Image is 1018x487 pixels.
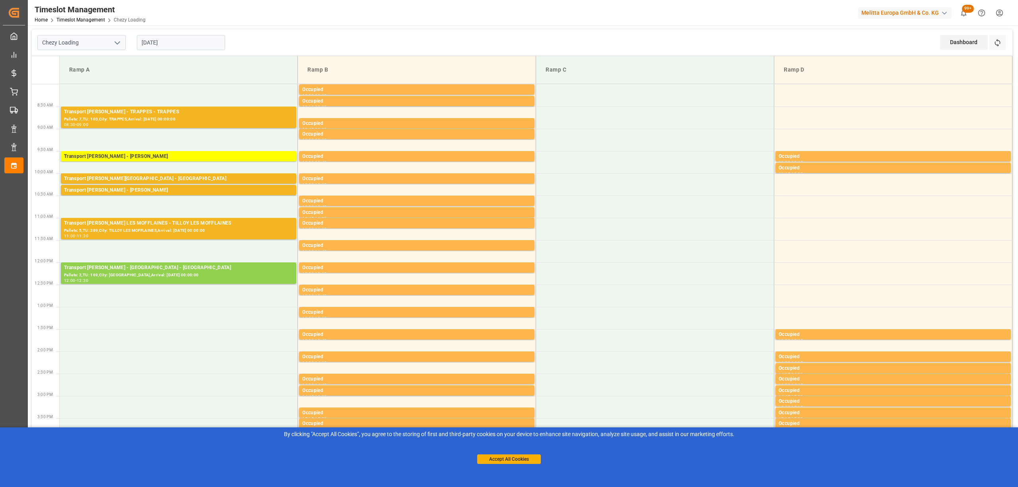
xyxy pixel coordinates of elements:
[315,361,326,365] div: 14:15
[64,279,76,282] div: 12:00
[790,373,791,376] div: -
[302,383,314,387] div: 14:30
[37,348,53,352] span: 2:00 PM
[314,339,315,342] div: -
[314,161,315,164] div: -
[791,361,803,365] div: 14:15
[35,281,53,285] span: 12:30 PM
[77,279,88,282] div: 12:30
[315,183,326,186] div: 10:15
[302,353,531,361] div: Occupied
[302,209,531,217] div: Occupied
[315,128,326,131] div: 09:00
[790,361,791,365] div: -
[302,250,314,253] div: 11:30
[76,234,77,238] div: -
[779,383,790,387] div: 14:30
[35,259,53,263] span: 12:00 PM
[302,175,531,183] div: Occupied
[37,415,53,419] span: 3:30 PM
[314,227,315,231] div: -
[302,375,531,383] div: Occupied
[76,279,77,282] div: -
[64,108,293,116] div: Transport [PERSON_NAME] - TRAPPES - TRAPPES
[315,161,326,164] div: 09:45
[37,326,53,330] span: 1:30 PM
[779,331,1008,339] div: Occupied
[315,205,326,209] div: 10:45
[302,409,531,417] div: Occupied
[302,183,314,186] div: 10:00
[77,123,88,126] div: 09:00
[37,125,53,130] span: 9:00 AM
[64,161,293,167] div: Pallets: ,TU: 18,City: [GEOGRAPHIC_DATA],Arrival: [DATE] 00:00:00
[314,94,315,97] div: -
[315,94,326,97] div: 08:15
[302,387,531,395] div: Occupied
[779,353,1008,361] div: Occupied
[302,94,314,97] div: 08:00
[64,264,293,272] div: Transport [PERSON_NAME] - [GEOGRAPHIC_DATA] - [GEOGRAPHIC_DATA]
[302,316,314,320] div: 13:00
[779,339,790,342] div: 13:30
[314,217,315,220] div: -
[302,308,531,316] div: Occupied
[302,294,314,298] div: 12:30
[111,37,123,49] button: open menu
[477,454,541,464] button: Accept All Cookies
[37,303,53,308] span: 1:00 PM
[302,264,531,272] div: Occupied
[35,4,146,16] div: Timeslot Management
[779,361,790,365] div: 14:00
[64,186,293,194] div: Transport [PERSON_NAME] - [PERSON_NAME]
[791,161,803,164] div: 09:45
[791,383,803,387] div: 14:45
[314,361,315,365] div: -
[314,105,315,109] div: -
[37,370,53,374] span: 2:30 PM
[858,5,955,20] button: Melitta Europa GmbH & Co. KG
[302,286,531,294] div: Occupied
[6,430,1012,438] div: By clicking "Accept All Cookies”, you agree to the storing of first and third-party cookies on yo...
[302,161,314,164] div: 09:30
[315,138,326,142] div: 09:15
[315,227,326,231] div: 11:15
[314,316,315,320] div: -
[315,217,326,220] div: 11:00
[304,62,529,77] div: Ramp B
[302,361,314,365] div: 14:00
[315,383,326,387] div: 14:45
[314,383,315,387] div: -
[37,147,53,152] span: 9:30 AM
[137,35,225,50] input: DD-MM-YYYY
[779,365,1008,373] div: Occupied
[955,4,973,22] button: show 100 new notifications
[790,339,791,342] div: -
[858,7,952,19] div: Melitta Europa GmbH & Co. KG
[315,339,326,342] div: 13:45
[302,153,531,161] div: Occupied
[314,272,315,276] div: -
[64,123,76,126] div: 08:30
[64,227,293,234] div: Pallets: 5,TU: 389,City: TILLOY LES MOFFLAINES,Arrival: [DATE] 00:00:00
[790,383,791,387] div: -
[791,172,803,176] div: 10:00
[314,395,315,398] div: -
[790,406,791,409] div: -
[779,161,790,164] div: 09:30
[779,373,790,376] div: 14:15
[64,272,293,279] div: Pallets: 2,TU: 169,City: [GEOGRAPHIC_DATA],Arrival: [DATE] 00:00:00
[302,417,314,421] div: 15:15
[302,339,314,342] div: 13:30
[315,316,326,320] div: 13:15
[314,205,315,209] div: -
[302,395,314,398] div: 14:45
[781,62,1006,77] div: Ramp D
[64,183,293,190] div: Pallets: 1,TU: 74,City: [GEOGRAPHIC_DATA],Arrival: [DATE] 00:00:00
[64,234,76,238] div: 11:00
[35,192,53,196] span: 10:30 AM
[314,128,315,131] div: -
[779,409,1008,417] div: Occupied
[542,62,767,77] div: Ramp C
[64,175,293,183] div: Transport [PERSON_NAME][GEOGRAPHIC_DATA] - [GEOGRAPHIC_DATA]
